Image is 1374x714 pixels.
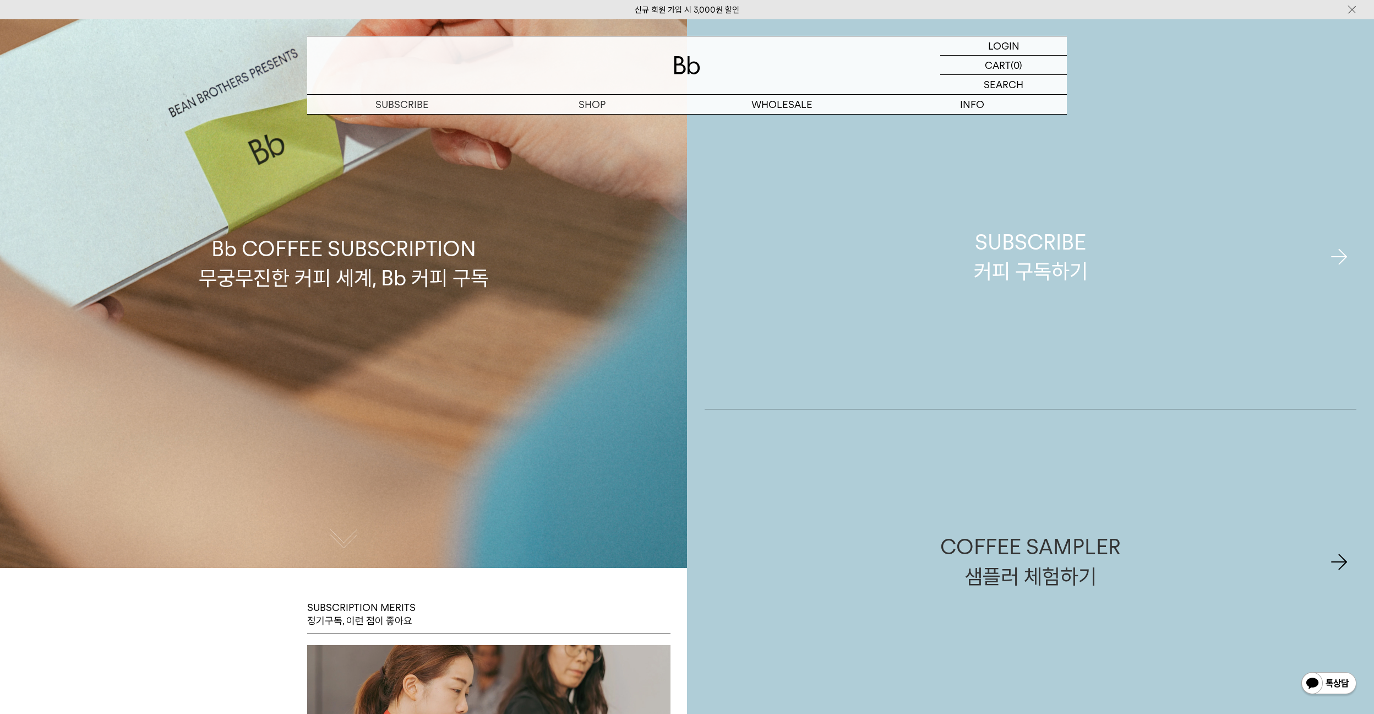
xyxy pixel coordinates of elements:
[635,5,739,15] a: 신규 회원 가입 시 3,000원 할인
[1300,671,1357,697] img: 카카오톡 채널 1:1 채팅 버튼
[705,409,1356,714] a: COFFEE SAMPLER샘플러 체험하기
[497,95,687,114] a: SHOP
[687,95,877,114] p: WHOLESALE
[877,95,1067,114] p: INFO
[988,36,1019,55] p: LOGIN
[940,36,1067,56] a: LOGIN
[984,75,1023,94] p: SEARCH
[307,95,497,114] a: SUBSCRIBE
[1011,56,1022,74] p: (0)
[940,532,1121,591] div: COFFEE SAMPLER 샘플러 체험하기
[985,56,1011,74] p: CART
[974,228,1088,286] div: SUBSCRIBE 커피 구독하기
[199,129,489,293] p: Bb COFFEE SUBSCRIPTION 무궁무진한 커피 세계, Bb 커피 구독
[674,56,700,74] img: 로고
[307,601,416,628] p: SUBSCRIPTION MERITS 정기구독, 이런 점이 좋아요
[705,105,1356,409] a: SUBSCRIBE커피 구독하기
[940,56,1067,75] a: CART (0)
